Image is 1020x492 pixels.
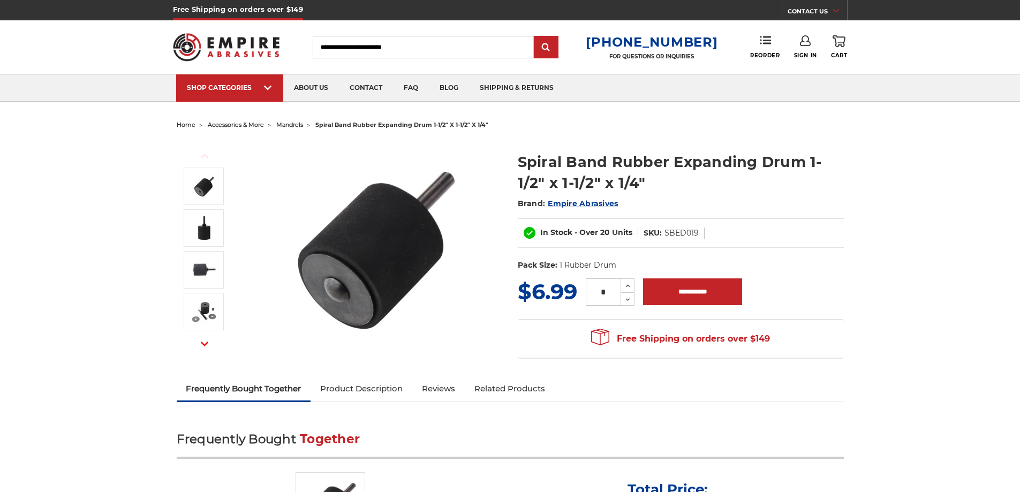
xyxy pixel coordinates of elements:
[518,199,546,208] span: Brand:
[192,332,217,355] button: Next
[177,121,195,128] a: home
[591,328,770,350] span: Free Shipping on orders over $149
[518,152,844,193] h1: Spiral Band Rubber Expanding Drum 1-1/2" x 1-1/2" x 1/4"
[831,52,847,59] span: Cart
[283,74,339,102] a: about us
[750,52,780,59] span: Reorder
[173,26,280,68] img: Empire Abrasives
[311,377,412,400] a: Product Description
[600,228,610,237] span: 20
[586,34,717,50] a: [PHONE_NUMBER]
[831,35,847,59] a: Cart
[518,260,557,271] dt: Pack Size:
[518,278,577,305] span: $6.99
[191,256,217,283] img: Side profile of Empire Abrasives' 1-1/2 inch x 1-1/2 inch rubber drum, compatible with high-speed...
[191,173,217,200] img: Angled profile of Black Hawk 1-1/2 inch x 1-1/2 inch expanding drum, optimal for metal finishing ...
[575,228,598,237] span: - Over
[276,121,303,128] a: mandrels
[540,228,572,237] span: In Stock
[788,5,847,20] a: CONTACT US
[315,121,488,128] span: spiral band rubber expanding drum 1-1/2" x 1-1/2" x 1/4"
[208,121,264,128] a: accessories & more
[300,432,360,446] span: Together
[191,215,217,241] img: Black Hawk 1-1/2 inch x 1-1/2 inch expanding rubber drum for spiral bands, ideal for professional...
[465,377,555,400] a: Related Products
[612,228,632,237] span: Units
[548,199,618,208] a: Empire Abrasives
[535,37,557,58] input: Submit
[268,140,482,354] img: Angled profile of Black Hawk 1-1/2 inch x 1-1/2 inch expanding drum, optimal for metal finishing ...
[187,84,273,92] div: SHOP CATEGORIES
[177,432,296,446] span: Frequently Bought
[192,145,217,168] button: Previous
[339,74,393,102] a: contact
[586,53,717,60] p: FOR QUESTIONS OR INQUIRIES
[177,377,311,400] a: Frequently Bought Together
[469,74,564,102] a: shipping & returns
[393,74,429,102] a: faq
[412,377,465,400] a: Reviews
[664,228,699,239] dd: SBED019
[794,52,817,59] span: Sign In
[644,228,662,239] dt: SKU:
[750,35,780,58] a: Reorder
[429,74,469,102] a: blog
[560,260,616,271] dd: 1 Rubber Drum
[191,298,217,325] img: Disassembled view of Empire Abrasives' 1-1/2 inch x 1-1/2 inch rubber expanding drum for die grin...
